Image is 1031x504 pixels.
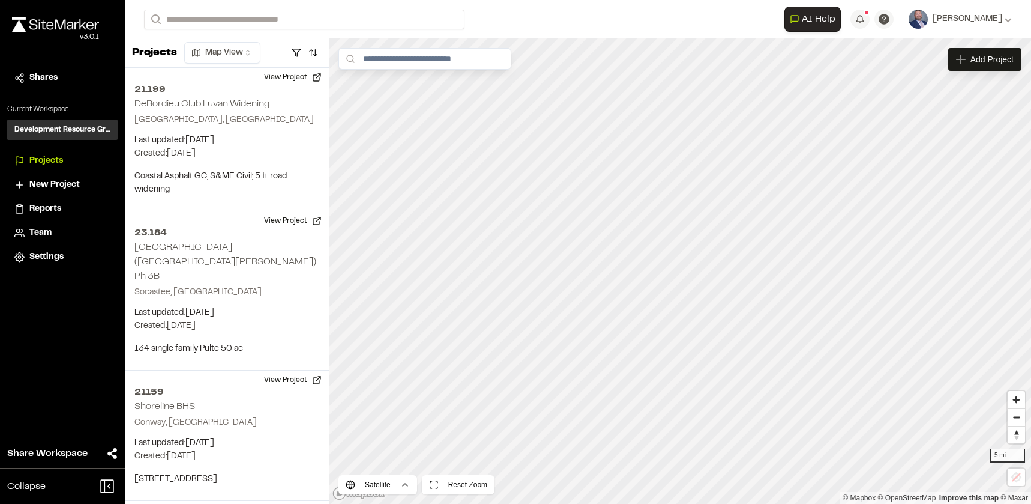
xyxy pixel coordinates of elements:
[29,178,80,192] span: New Project
[933,13,1002,26] span: [PERSON_NAME]
[14,226,110,240] a: Team
[134,114,319,127] p: [GEOGRAPHIC_DATA], [GEOGRAPHIC_DATA]
[257,211,329,231] button: View Project
[802,12,835,26] span: AI Help
[134,385,319,399] h2: 21159
[134,320,319,333] p: Created: [DATE]
[134,402,195,411] h2: Shoreline BHS
[134,437,319,450] p: Last updated: [DATE]
[14,71,110,85] a: Shares
[12,32,99,43] div: Oh geez...please don't...
[134,226,319,240] h2: 23.184
[7,446,88,461] span: Share Workspace
[134,100,269,108] h2: DeBordieu Club Luvan Widening
[134,147,319,160] p: Created: [DATE]
[29,226,52,240] span: Team
[29,250,64,264] span: Settings
[422,475,494,494] button: Reset Zoom
[14,124,110,135] h3: Development Resource Group
[909,10,928,29] img: User
[1000,494,1028,502] a: Maxar
[14,178,110,192] a: New Project
[14,154,110,168] a: Projects
[132,45,177,61] p: Projects
[939,494,999,502] a: Map feedback
[784,7,841,32] button: Open AI Assistant
[784,7,846,32] div: Open AI Assistant
[14,250,110,264] a: Settings
[14,202,110,216] a: Reports
[1008,391,1025,408] button: Zoom in
[1008,409,1025,426] span: Zoom out
[134,243,316,281] h2: [GEOGRAPHIC_DATA] ([GEOGRAPHIC_DATA][PERSON_NAME]) Ph 3B
[843,494,876,502] a: Mapbox
[1008,427,1025,443] span: Reset bearing to north
[1008,426,1025,443] button: Reset bearing to north
[134,170,319,196] p: Coastal Asphalt GC, S&ME Civil; 5 ft road widening
[134,82,319,97] h2: 21.199
[134,473,319,486] p: [STREET_ADDRESS]
[29,71,58,85] span: Shares
[144,10,166,29] button: Search
[338,475,417,494] button: Satellite
[134,306,319,320] p: Last updated: [DATE]
[12,17,99,32] img: rebrand.png
[1008,469,1025,486] button: Location not available
[257,371,329,390] button: View Project
[29,154,63,168] span: Projects
[7,104,118,115] p: Current Workspace
[329,38,1031,504] canvas: Map
[134,450,319,463] p: Created: [DATE]
[134,342,319,356] p: 134 single family Pulte 50 ac
[134,286,319,299] p: Socastee, [GEOGRAPHIC_DATA]
[134,416,319,430] p: Conway, [GEOGRAPHIC_DATA]
[1008,408,1025,426] button: Zoom out
[332,487,385,500] a: Mapbox logo
[257,68,329,87] button: View Project
[878,494,936,502] a: OpenStreetMap
[134,134,319,147] p: Last updated: [DATE]
[970,53,1014,65] span: Add Project
[909,10,1012,29] button: [PERSON_NAME]
[990,449,1025,463] div: 5 mi
[7,479,46,494] span: Collapse
[29,202,61,216] span: Reports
